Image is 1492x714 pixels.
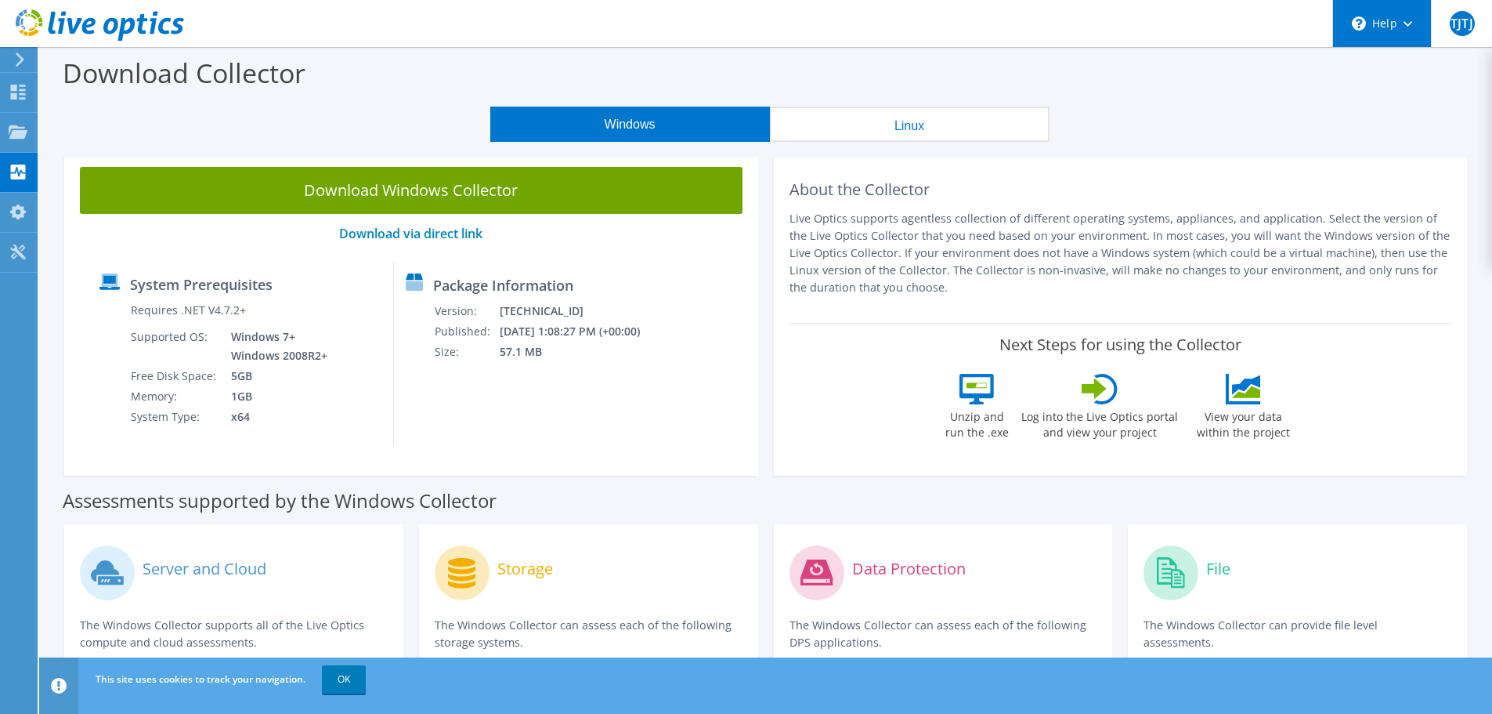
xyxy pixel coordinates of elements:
td: 1GB [219,386,331,407]
p: The Windows Collector can assess each of the following DPS applications. [789,617,1097,651]
label: Package Information [433,277,573,293]
td: System Type: [130,407,219,427]
label: Storage [497,561,553,577]
label: Server and Cloud [143,561,266,577]
td: 57.1 MB [499,342,661,362]
td: Memory: [130,386,219,407]
td: x64 [219,407,331,427]
h2: About the Collector [789,180,1452,199]
p: The Windows Collector supports all of the Live Optics compute and cloud assessments. [80,617,388,651]
label: Unzip and run the .exe [941,404,1013,440]
a: Download Windows Collector [80,167,742,214]
span: TJTJ [1450,11,1475,36]
p: Live Optics supports agentless collection of different operating systems, appliances, and applica... [789,210,1452,296]
td: Free Disk Space: [130,366,219,386]
p: The Windows Collector can assess each of the following storage systems. [435,617,742,651]
a: OK [322,665,366,694]
label: File [1206,561,1230,577]
td: Version: [434,301,499,321]
td: Size: [434,342,499,362]
label: System Prerequisites [130,277,273,292]
label: Next Steps for using the Collector [999,335,1241,354]
td: Supported OS: [130,327,219,366]
label: Requires .NET V4.7.2+ [131,303,246,318]
button: Windows [490,107,770,142]
label: Assessments supported by the Windows Collector [63,493,497,509]
label: Log into the Live Optics portal and view your project [1021,404,1179,440]
p: The Windows Collector can provide file level assessments. [1143,617,1451,651]
a: Download via direct link [339,225,482,242]
td: 5GB [219,366,331,386]
span: This site uses cookies to track your navigation. [96,672,305,686]
td: Published: [434,321,499,342]
label: Download Collector [63,55,305,91]
svg: \n [1352,16,1366,31]
label: Data Protection [852,561,966,577]
label: View your data within the project [1187,404,1299,440]
td: [TECHNICAL_ID] [499,301,661,321]
td: Windows 7+ Windows 2008R2+ [219,327,331,366]
td: [DATE] 1:08:27 PM (+00:00) [499,321,661,342]
button: Linux [770,107,1049,142]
